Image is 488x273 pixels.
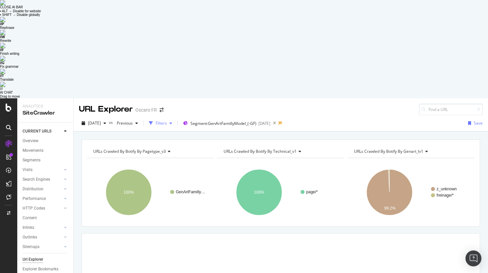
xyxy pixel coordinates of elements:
a: Performance [23,195,62,202]
a: Content [23,215,69,222]
a: Segments [23,157,69,164]
span: Previous [114,120,133,126]
a: Visits [23,166,62,173]
a: Url Explorer [23,256,69,263]
button: Filters [146,118,175,129]
div: Outlinks [23,234,37,241]
div: Performance [23,195,46,202]
div: Inlinks [23,224,34,231]
svg: A chart. [217,163,344,221]
span: vs [109,120,114,125]
span: Segment: GenArtFamillyModel_(-GF) [190,121,256,126]
a: Sitemaps [23,243,62,250]
svg: A chart. [87,163,214,221]
svg: A chart. [348,163,475,221]
span: URLs Crawled By Botify By pagetype_v3 [93,148,166,154]
div: Open Intercom Messenger [465,250,481,266]
div: Visits [23,166,33,173]
button: Previous [114,118,141,129]
div: [DATE] [258,121,270,126]
div: Analytics [23,104,68,109]
input: Find a URL [419,104,483,115]
div: Explorer Bookmarks [23,266,58,273]
text: GenArtFamilly… [176,190,205,194]
h4: URLs Crawled By Botify By genart_lv1 [353,146,469,157]
button: Segment:GenArtFamillyModel_(-GF)[DATE] [180,118,270,129]
a: Search Engines [23,176,62,183]
a: Movements [23,147,69,154]
span: URLs Crawled By Botify By genart_lv1 [354,148,423,154]
div: arrow-right-arrow-left [160,108,164,112]
div: Overview [23,137,38,144]
div: Search Engines [23,176,50,183]
button: Save [465,118,483,129]
div: CURRENT URLS [23,128,51,135]
text: z_unknown [437,187,457,191]
div: HTTP Codes [23,205,45,212]
a: CURRENT URLS [23,128,62,135]
div: Movements [23,147,43,154]
div: Url Explorer [23,256,43,263]
a: Inlinks [23,224,62,231]
div: SiteCrawler [23,109,68,117]
div: Content [23,215,37,222]
div: Segments [23,157,40,164]
span: URLs Crawled By Botify By technical_v1 [224,148,297,154]
a: Outlinks [23,234,62,241]
div: URL Explorer [79,104,133,115]
a: Distribution [23,186,62,193]
div: Oscaro FR [135,107,157,113]
text: 100% [254,190,264,195]
div: Filters [156,120,167,126]
a: Explorer Bookmarks [23,266,69,273]
text: page/* [306,190,318,194]
button: [DATE] [79,118,109,129]
div: Sitemaps [23,243,39,250]
text: 100% [124,190,134,195]
span: 2025 Oct. 6th [88,120,101,126]
div: Distribution [23,186,43,193]
h4: URLs Crawled By Botify By technical_v1 [222,146,338,157]
a: HTTP Codes [23,205,62,212]
text: freinage/* [437,193,454,198]
h4: URLs Crawled By Botify By pagetype_v3 [92,146,208,157]
div: Save [474,120,483,126]
a: Overview [23,137,69,144]
text: 99.2% [384,206,395,211]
